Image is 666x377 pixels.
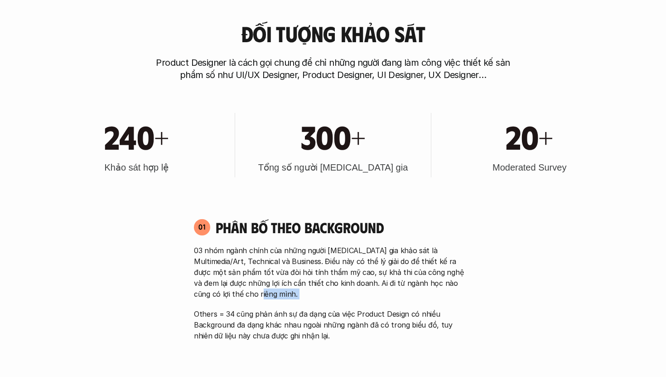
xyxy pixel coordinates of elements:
h4: Phân bố theo background [216,219,472,236]
h1: 300+ [301,117,366,156]
p: Product Designer là cách gọi chung để chỉ những người đang làm công việc thiết kế sản phẩm số như... [152,57,514,81]
h3: Tổng số người [MEDICAL_DATA] gia [258,161,408,174]
h3: Đối tượng khảo sát [241,22,425,46]
h3: Khảo sát hợp lệ [105,161,169,174]
p: 01 [198,223,206,230]
h1: 20+ [506,117,553,156]
h1: 240+ [104,117,169,156]
p: 03 nhóm ngành chính của những người [MEDICAL_DATA] gia khảo sát là Multimedia/Art, Technical và B... [194,245,472,299]
h3: Moderated Survey [492,161,566,174]
p: Others = 34 cũng phản ánh sự đa dạng của việc Product Design có nhiều Background đa dạng khác nha... [194,308,472,341]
